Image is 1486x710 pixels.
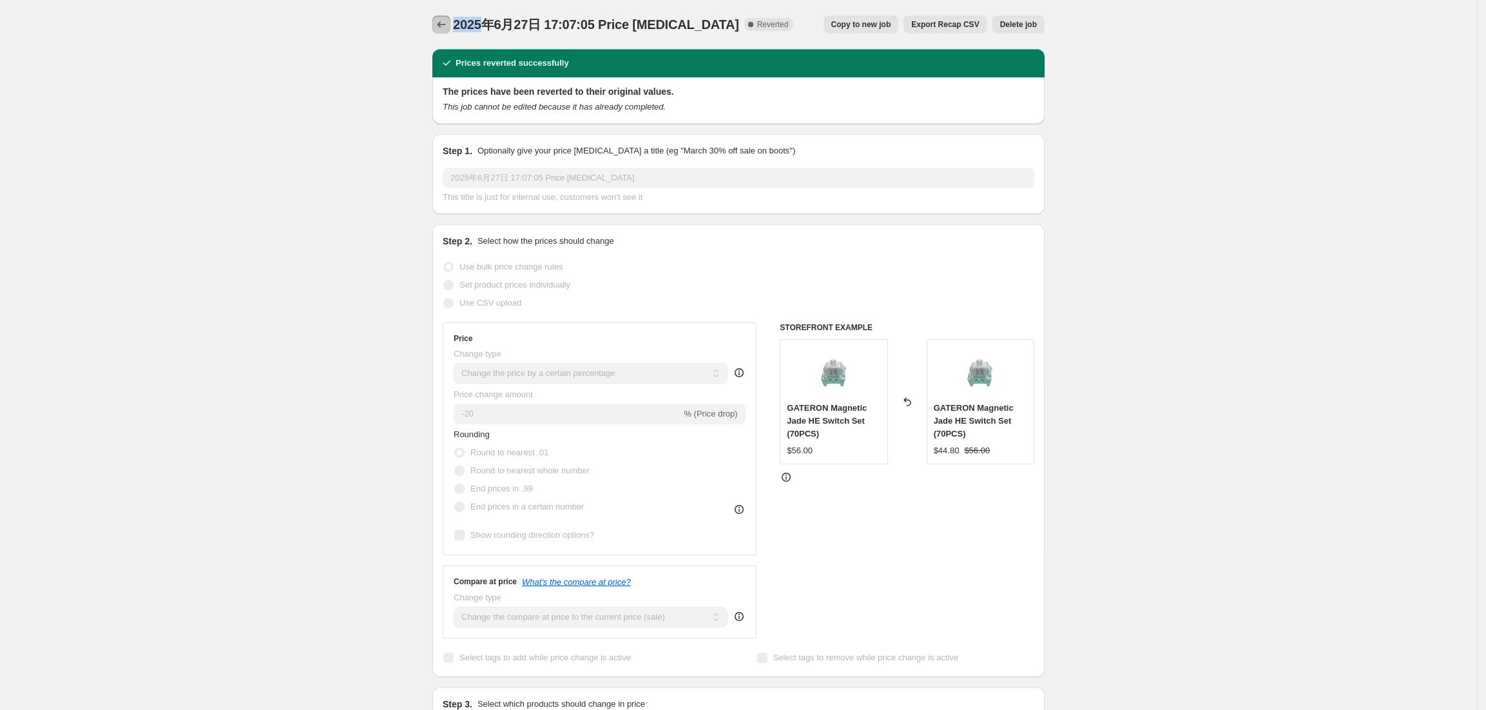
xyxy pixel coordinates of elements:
span: Select tags to add while price change is active [459,653,631,662]
div: help [733,366,746,379]
span: Use bulk price change rules [459,262,563,271]
button: What's the compare at price? [522,577,631,587]
span: Change type [454,349,501,359]
span: Rounding [454,429,490,439]
span: $56.00 [787,446,813,455]
span: Price change amount [454,390,533,399]
span: Reverted [757,19,789,30]
span: Use CSV upload [459,298,521,308]
img: GATERONMagicJadeSwitchKS-20MagneticHallSensorSwitch_6_80x.jpg [954,346,1006,398]
button: Price change jobs [432,15,450,34]
h6: STOREFRONT EXAMPLE [780,322,1034,333]
p: Optionally give your price [MEDICAL_DATA] a title (eg "March 30% off sale on boots") [478,144,795,157]
input: 30% off holiday sale [443,168,1034,188]
span: This title is just for internal use, customers won't see it [443,192,642,202]
span: $44.80 [934,446,960,455]
img: GATERONMagicJadeSwitchKS-20MagneticHallSensorSwitch_6_80x.jpg [808,346,860,398]
h3: Price [454,333,472,344]
i: This job cannot be edited because it has already completed. [443,102,666,112]
button: Export Recap CSV [903,15,987,34]
span: Delete job [1000,19,1037,30]
span: Set product prices individually [459,280,570,290]
span: Export Recap CSV [911,19,979,30]
span: % (Price drop) [684,409,737,419]
span: End prices in .99 [470,484,533,493]
span: Show rounding direction options? [470,530,594,540]
span: Copy to new job [831,19,891,30]
span: Select tags to remove while price change is active [773,653,959,662]
h2: Prices reverted successfully [456,57,569,70]
p: Select how the prices should change [478,235,614,248]
input: -15 [454,404,681,424]
h3: Compare at price [454,577,517,587]
span: Change type [454,593,501,602]
div: help [733,610,746,623]
span: $56.00 [964,446,990,455]
span: End prices in a certain number [470,502,584,511]
button: Copy to new job [824,15,899,34]
span: 2025年6月27日 17:07:05 Price [MEDICAL_DATA] [453,17,739,32]
button: Delete job [992,15,1045,34]
h2: Step 1. [443,144,472,157]
span: GATERON Magnetic Jade HE Switch Set (70PCS) [787,403,867,439]
span: Round to nearest whole number [470,466,590,475]
h2: Step 2. [443,235,472,248]
span: Round to nearest .01 [470,448,548,457]
span: GATERON Magnetic Jade HE Switch Set (70PCS) [934,403,1014,439]
h2: The prices have been reverted to their original values. [443,85,1034,98]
